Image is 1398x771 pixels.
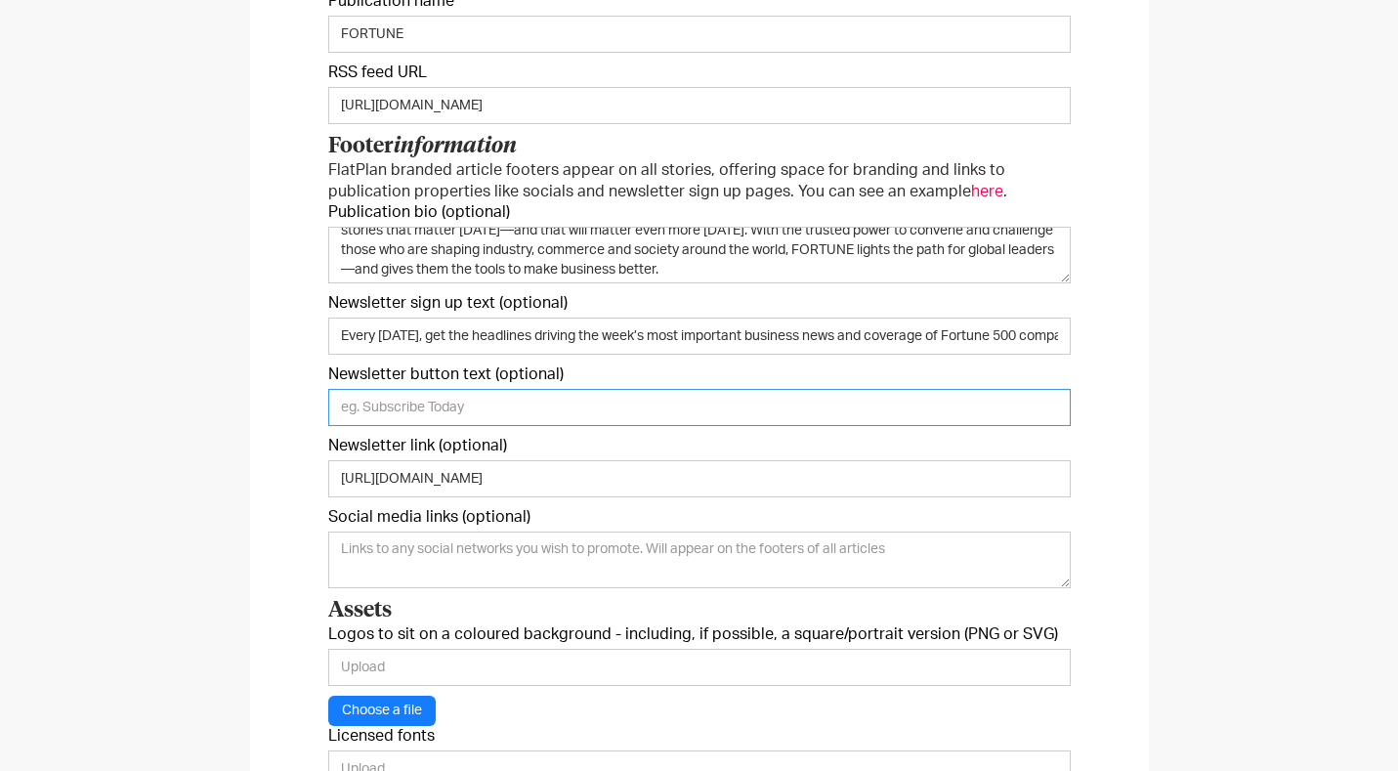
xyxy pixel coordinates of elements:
em: information [394,136,517,157]
label: RSS feed URL [328,63,1071,82]
h3: Assets [328,598,1071,623]
input: Name as it should be displayed on Apple News [328,16,1071,53]
label: Newsletter sign up text (optional) [328,293,1071,313]
label: Licensed fonts [328,726,1071,746]
label: Newsletter link (optional) [328,436,1071,455]
input: eg. Subscribe Today [328,389,1071,426]
label: Publication bio (optional) [328,202,1071,222]
input: Eg. Sign up for our weekly newsletter [328,318,1071,355]
label: Newsletter button text (optional) [328,364,1071,384]
input: eg. https://www.webaddress.com/feed/rss [328,87,1071,124]
input: eg. https://www.webaddress.com/newsletters [328,460,1071,497]
h3: Footer [328,134,1071,159]
label: Logos to sit on a coloured background - including, if possible, a square/portrait version (PNG or... [328,624,1071,644]
input: Upload [328,649,1071,686]
button: Choose a file [328,696,436,726]
p: FlatPlan branded article footers appear on all stories, offering space for branding and links to ... [328,159,1071,202]
label: Social media links (optional) [328,507,1071,527]
a: here [971,184,1003,199]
